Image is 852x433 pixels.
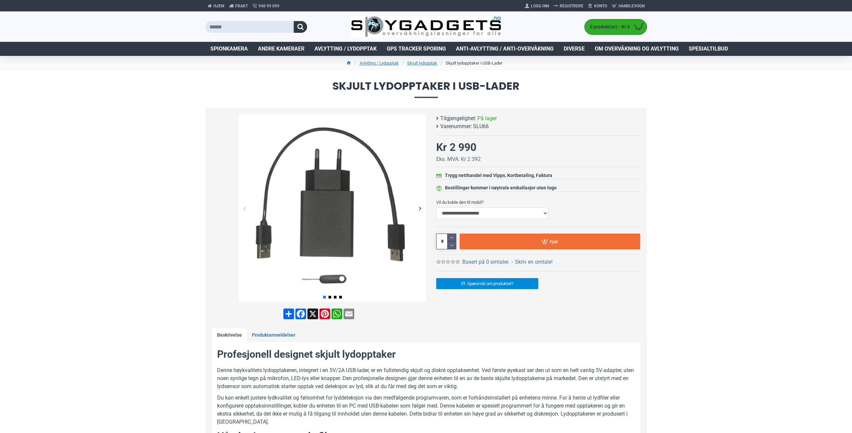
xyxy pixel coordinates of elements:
a: Handlevogn [609,1,647,11]
b: - [511,259,513,265]
span: Andre kameraer [258,45,304,53]
b: Varenummer: [440,122,472,131]
a: Avlytting / Lydopptak [309,42,382,56]
div: Previous slide [239,202,251,214]
span: Handlevogn [619,3,645,9]
div: Kr 2 990 [436,139,476,155]
label: Vil du koble den til mobil? [436,197,640,207]
span: 0 produkt(er) - Kr 0 [585,23,632,30]
span: SLU66 [473,122,489,131]
p: Du kan enkelt justere lydkvalitet og følsomhet for lyddeteksjon via den medfølgende programvaren,... [217,394,635,426]
a: Beskrivelse [212,328,247,342]
a: GPS Tracker Sporing [382,42,451,56]
img: Skjult lydopptaker i USB-Lader [239,114,426,302]
a: Share [283,309,295,319]
a: Avlytting / Lydopptak [360,60,399,67]
div: Bestillinger kommer i nøytrale emballasjer uten logo [445,184,557,191]
a: Konto [586,1,609,11]
span: Go to slide 1 [323,296,326,298]
a: Basert på 0 omtaler. [462,258,509,266]
span: Om overvåkning og avlytting [595,45,679,53]
h2: Profesjonell designet skjult lydopptaker [217,347,635,361]
span: På lager [477,114,497,122]
span: Go to slide 2 [328,296,331,298]
span: Konto [594,3,607,9]
a: Spørsmål om produktet? [436,278,538,289]
a: Registrere [551,1,586,11]
a: Produktanmeldelser [247,328,300,342]
span: Registrere [560,3,583,9]
a: Diverse [559,42,590,56]
a: X [307,309,319,319]
div: Next slide [414,202,426,214]
span: Diverse [564,45,585,53]
b: Tilgjengelighet: [440,114,476,122]
span: Skjult lydopptaker i USB-Lader [205,81,647,98]
a: Andre kameraer [253,42,309,56]
span: Avlytting / Lydopptak [314,45,377,53]
span: Go to slide 4 [339,296,342,298]
span: Spesialtilbud [689,45,728,53]
span: 940 99 099 [259,3,279,9]
span: Spionkamera [210,45,248,53]
span: Go to slide 3 [334,296,337,298]
a: Anti-avlytting / Anti-overvåkning [451,42,559,56]
span: Logg Inn [531,3,549,9]
p: Denne høykvalitets lydopptakeren, integrert i en 5V/2A USB-lader, er en fullstendig skjult og dis... [217,366,635,391]
span: Hjem [213,3,224,9]
div: Trygg netthandel med Vipps, Kortbetaling, Faktura [445,172,552,179]
a: Email [343,309,355,319]
span: GPS Tracker Sporing [387,45,446,53]
a: WhatsApp [331,309,343,319]
a: Logg Inn [523,1,551,11]
a: Om overvåkning og avlytting [590,42,684,56]
span: Kjøp [550,239,558,244]
a: Facebook [295,309,307,319]
span: Frakt [235,3,248,9]
a: 0 produkt(er) - Kr 0 [585,19,647,34]
a: Spionkamera [205,42,253,56]
a: Skriv en omtale! [515,258,553,266]
a: Spesialtilbud [684,42,733,56]
a: Skjult lydopptak [407,60,437,67]
a: Pinterest [319,309,331,319]
span: Anti-avlytting / Anti-overvåkning [456,45,554,53]
img: SpyGadgets.no [351,16,501,38]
